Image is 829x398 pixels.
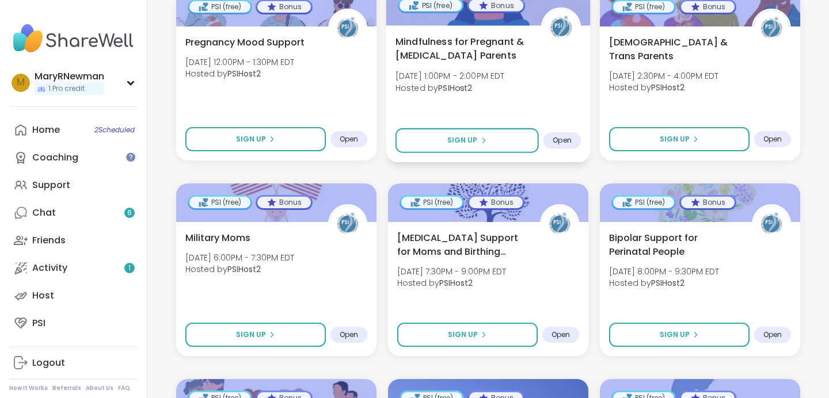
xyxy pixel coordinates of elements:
[401,197,462,208] div: PSI (free)
[397,266,506,277] span: [DATE] 7:30PM - 9:00PM EDT
[396,70,505,82] span: [DATE] 1:00PM - 2:00PM EDT
[32,124,60,136] div: Home
[754,206,789,242] img: PSIHost2
[9,116,138,144] a: Home2Scheduled
[9,282,138,309] a: Host
[32,179,70,192] div: Support
[763,330,782,339] span: Open
[763,135,782,144] span: Open
[613,197,674,208] div: PSI (free)
[438,82,472,93] b: PSIHost2
[609,231,739,259] span: Bipolar Support for Perinatal People
[9,144,138,171] a: Coaching
[9,199,138,227] a: Chat6
[9,171,138,199] a: Support
[32,289,54,302] div: Host
[9,384,48,392] a: How It Works
[439,277,473,289] b: PSIHost2
[396,82,505,93] span: Hosted by
[543,9,579,45] img: PSIHost2
[32,262,67,274] div: Activity
[651,82,685,93] b: PSIHost2
[17,75,25,90] span: M
[9,18,138,59] img: ShareWell Nav Logo
[9,254,138,282] a: Activity1
[542,206,577,242] img: PSIHost2
[340,135,358,144] span: Open
[227,263,261,275] b: PSIHost2
[469,197,523,208] div: Bonus
[681,197,735,208] div: Bonus
[257,197,311,208] div: Bonus
[48,84,85,94] span: 1 Pro credit
[553,136,572,145] span: Open
[32,151,78,164] div: Coaching
[609,36,739,63] span: [DEMOGRAPHIC_DATA] & Trans Parents
[32,206,56,219] div: Chat
[448,330,478,340] span: Sign Up
[227,68,261,79] b: PSIHost2
[9,349,138,377] a: Logout
[185,231,250,245] span: Military Moms
[552,330,570,339] span: Open
[397,323,538,347] button: Sign Up
[185,323,326,347] button: Sign Up
[609,266,719,277] span: [DATE] 8:00PM - 9:30PM EDT
[32,357,65,369] div: Logout
[185,56,294,68] span: [DATE] 12:00PM - 1:30PM EDT
[660,134,690,144] span: Sign Up
[609,70,718,82] span: [DATE] 2:30PM - 4:00PM EDT
[330,206,366,242] img: PSIHost2
[681,1,735,13] div: Bonus
[94,125,135,135] span: 2 Scheduled
[613,1,674,13] div: PSI (free)
[447,135,478,146] span: Sign Up
[257,1,311,13] div: Bonus
[189,1,250,13] div: PSI (free)
[185,252,294,263] span: [DATE] 6:00PM - 7:30PM EDT
[396,128,539,153] button: Sign Up
[330,10,366,46] img: PSIHost2
[651,277,685,289] b: PSIHost2
[189,197,250,208] div: PSI (free)
[185,263,294,275] span: Hosted by
[86,384,113,392] a: About Us
[754,10,789,46] img: PSIHost2
[609,127,750,151] button: Sign Up
[236,330,266,340] span: Sign Up
[340,330,358,339] span: Open
[397,231,527,259] span: [MEDICAL_DATA] Support for Moms and Birthing People
[32,317,45,330] div: PSI
[32,234,66,247] div: Friends
[185,127,326,151] button: Sign Up
[52,384,81,392] a: Referrals
[660,330,690,340] span: Sign Up
[9,227,138,254] a: Friends
[185,68,294,79] span: Hosted by
[118,384,130,392] a: FAQ
[35,70,104,83] div: MaryRNewman
[609,323,750,347] button: Sign Up
[396,35,528,63] span: Mindfulness for Pregnant & [MEDICAL_DATA] Parents
[185,36,305,49] span: Pregnancy Mood Support
[126,152,135,162] iframe: Spotlight
[609,277,719,289] span: Hosted by
[609,82,718,93] span: Hosted by
[9,309,138,337] a: PSI
[128,263,131,273] span: 1
[236,134,266,144] span: Sign Up
[127,208,132,218] span: 6
[397,277,506,289] span: Hosted by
